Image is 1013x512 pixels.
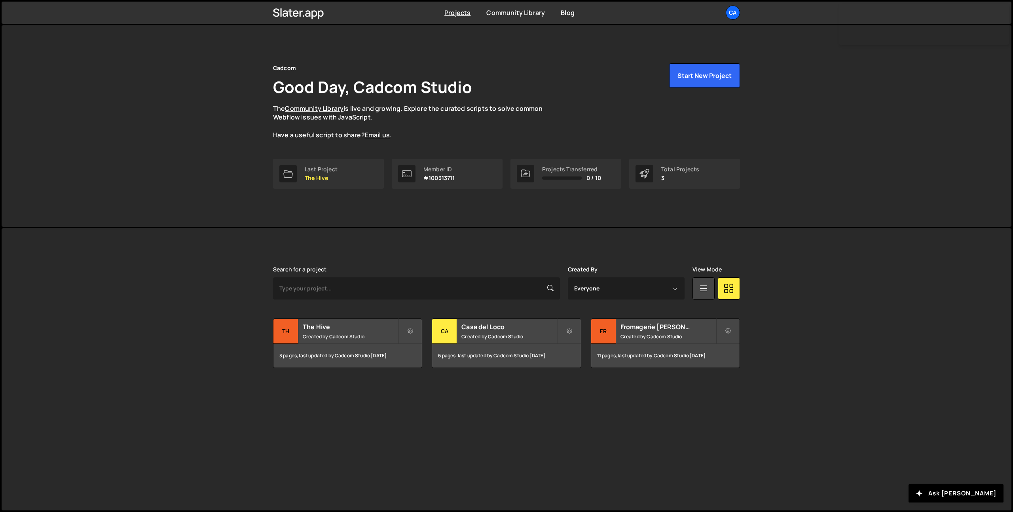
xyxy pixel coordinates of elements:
div: Fr [591,319,616,344]
div: Projects Transferred [542,166,601,173]
button: Ask [PERSON_NAME] [909,484,1004,503]
p: The is live and growing. Explore the curated scripts to solve common Webflow issues with JavaScri... [273,104,558,140]
a: Th The Hive Created by Cadcom Studio 3 pages, last updated by Cadcom Studio [DATE] [273,319,422,368]
div: Cadcom [273,63,296,73]
a: Blog [561,8,575,17]
a: Projects [444,8,470,17]
a: Community Library [285,104,343,113]
a: Community Library [486,8,545,17]
div: Ca [432,319,457,344]
div: Member ID [423,166,455,173]
a: Fr Fromagerie [PERSON_NAME] Created by Cadcom Studio 11 pages, last updated by Cadcom Studio [DATE] [591,319,740,368]
small: Created by Cadcom Studio [620,333,716,340]
h2: The Hive [303,322,398,331]
h2: Fromagerie [PERSON_NAME] [620,322,716,331]
h1: Good Day, Cadcom Studio [273,76,472,98]
div: 6 pages, last updated by Cadcom Studio [DATE] [432,344,580,368]
div: Total Projects [661,166,699,173]
a: Last Project The Hive [273,159,384,189]
div: Th [273,319,298,344]
a: Ca [726,6,740,20]
button: Start New Project [669,63,740,88]
h2: Casa del Loco [461,322,557,331]
a: Ca Casa del Loco Created by Cadcom Studio 6 pages, last updated by Cadcom Studio [DATE] [432,319,581,368]
label: Created By [568,266,598,273]
div: 11 pages, last updated by Cadcom Studio [DATE] [591,344,740,368]
p: #100313711 [423,175,455,181]
label: View Mode [692,266,722,273]
small: Created by Cadcom Studio [303,333,398,340]
label: Search for a project [273,266,326,273]
div: Last Project [305,166,338,173]
a: Email us [365,131,390,139]
span: 0 / 10 [586,175,601,181]
div: 3 pages, last updated by Cadcom Studio [DATE] [273,344,422,368]
p: The Hive [305,175,338,181]
input: Type your project... [273,277,560,300]
small: Created by Cadcom Studio [461,333,557,340]
p: 3 [661,175,699,181]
